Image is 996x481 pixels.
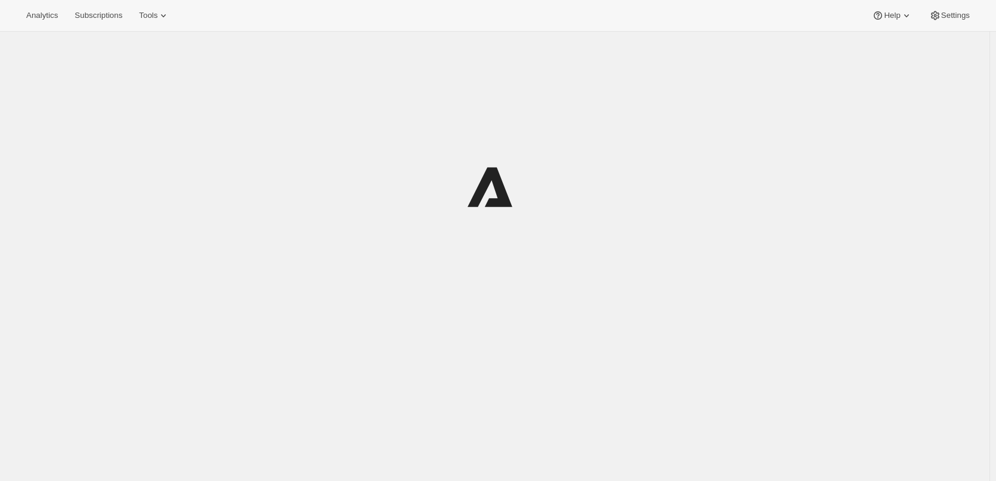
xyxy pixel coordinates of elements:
[941,11,970,20] span: Settings
[75,11,122,20] span: Subscriptions
[865,7,919,24] button: Help
[19,7,65,24] button: Analytics
[922,7,977,24] button: Settings
[67,7,129,24] button: Subscriptions
[139,11,157,20] span: Tools
[884,11,900,20] span: Help
[132,7,177,24] button: Tools
[26,11,58,20] span: Analytics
